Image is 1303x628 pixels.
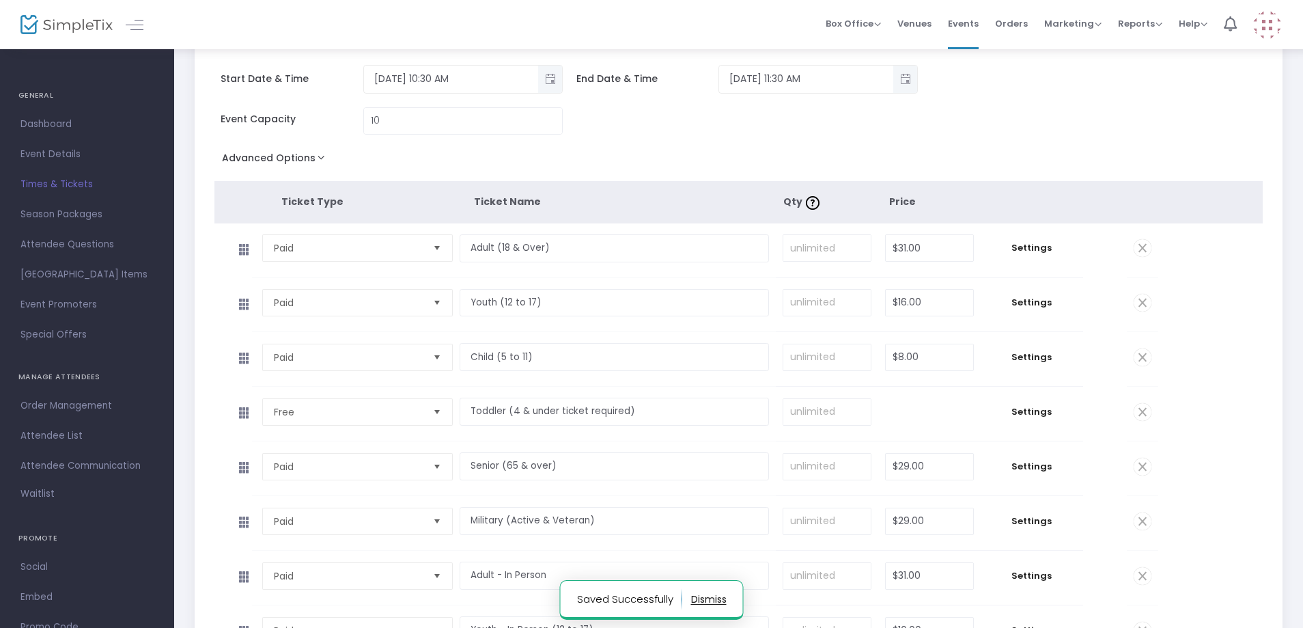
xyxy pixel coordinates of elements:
[474,195,541,208] span: Ticket Name
[20,146,154,163] span: Event Details
[20,176,154,193] span: Times & Tickets
[460,289,769,317] input: Enter a ticket type name. e.g. General Admission
[214,148,338,173] button: Advanced Options
[274,351,422,364] span: Paid
[20,115,154,133] span: Dashboard
[897,6,931,41] span: Venues
[886,344,973,370] input: Price
[221,112,363,126] span: Event Capacity
[987,569,1076,583] span: Settings
[428,235,447,261] button: Select
[428,454,447,480] button: Select
[577,588,682,610] p: Saved Successfully
[460,398,769,426] input: Enter a ticket type name. e.g. General Admission
[987,351,1076,364] span: Settings
[691,588,727,610] button: dismiss
[20,427,154,445] span: Attendee List
[783,290,871,316] input: unlimited
[20,326,154,344] span: Special Offers
[221,72,363,86] span: Start Date & Time
[1118,17,1162,30] span: Reports
[948,6,979,41] span: Events
[274,460,422,474] span: Paid
[428,344,447,370] button: Select
[806,196,819,210] img: question-mark
[20,236,154,254] span: Attendee Questions
[538,66,562,93] button: Toggle popup
[783,195,823,208] span: Qty
[428,508,447,534] button: Select
[886,454,973,480] input: Price
[428,290,447,316] button: Select
[987,460,1076,474] span: Settings
[428,399,447,425] button: Select
[889,195,916,208] span: Price
[886,235,973,261] input: Price
[274,241,422,255] span: Paid
[783,399,871,425] input: unlimited
[886,508,973,534] input: Price
[460,562,769,590] input: Enter a ticket type name. e.g. General Admission
[428,563,447,589] button: Select
[460,452,769,480] input: Enter a ticket type name. e.g. General Admission
[20,206,154,223] span: Season Packages
[364,68,538,90] input: Select date & time
[576,72,719,86] span: End Date & Time
[783,454,871,480] input: unlimited
[18,364,156,391] h4: MANAGE ATTENDEES
[460,507,769,535] input: Enter a ticket type name. e.g. General Admission
[783,508,871,534] input: unlimited
[783,563,871,589] input: unlimited
[987,296,1076,310] span: Settings
[274,515,422,528] span: Paid
[886,290,973,316] input: Price
[460,343,769,371] input: Enter a ticket type name. e.g. General Admission
[20,588,154,606] span: Embed
[783,344,871,370] input: unlimited
[987,515,1076,528] span: Settings
[274,296,422,310] span: Paid
[20,558,154,576] span: Social
[719,68,893,90] input: Select date & time
[460,234,769,262] input: Enter a ticket type name. e.g. General Admission
[20,487,55,501] span: Waitlist
[987,241,1076,255] span: Settings
[886,563,973,589] input: Price
[1044,17,1102,30] span: Marketing
[20,296,154,314] span: Event Promoters
[274,569,422,583] span: Paid
[1179,17,1207,30] span: Help
[826,17,881,30] span: Box Office
[20,457,154,475] span: Attendee Communication
[20,397,154,415] span: Order Management
[18,82,156,109] h4: GENERAL
[18,525,156,552] h4: PROMOTE
[995,6,1028,41] span: Orders
[987,405,1076,419] span: Settings
[783,235,871,261] input: unlimited
[20,266,154,284] span: [GEOGRAPHIC_DATA] Items
[893,66,917,93] button: Toggle popup
[281,195,344,208] span: Ticket Type
[274,405,422,419] span: Free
